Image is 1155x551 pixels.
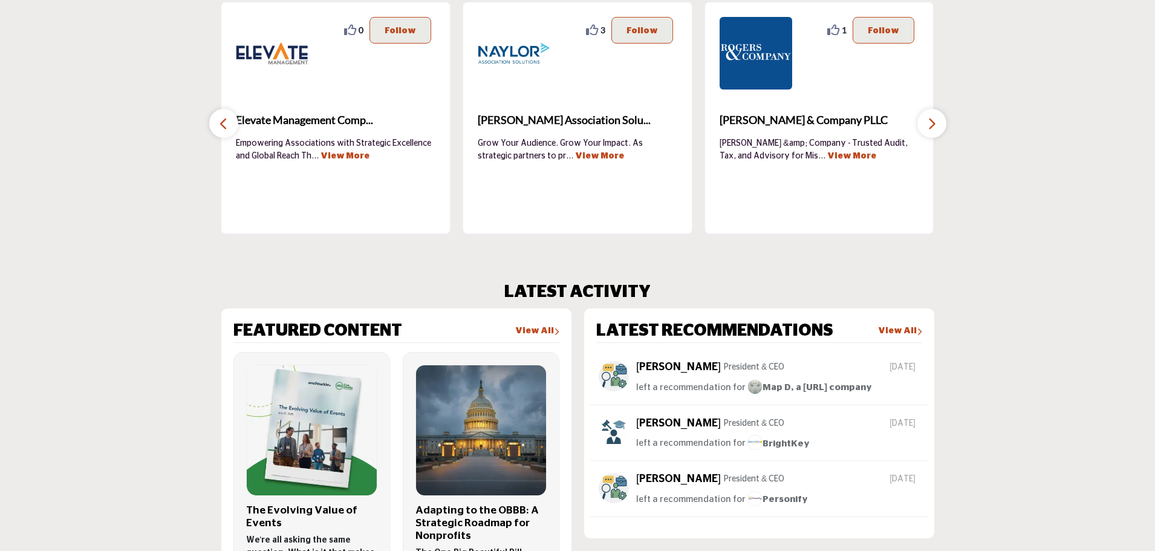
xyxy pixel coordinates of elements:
p: President & CEO [724,473,784,486]
a: imagePersonify [747,492,808,507]
a: imageMap D, a [URL] company [747,380,872,396]
a: [PERSON_NAME] Association Solu... [478,104,677,137]
a: View All [515,325,559,337]
h2: FEATURED CONTENT [233,321,402,342]
p: Grow Your Audience. Grow Your Impact. As strategic partners to pr [478,137,677,161]
img: image [747,379,763,394]
h2: LATEST ACTIVITY [504,282,651,303]
p: Follow [626,24,658,37]
img: avtar-image [599,417,629,448]
img: avtar-image [599,361,629,391]
span: 1 [842,24,847,36]
p: President & CEO [724,417,784,430]
h5: [PERSON_NAME] [636,473,721,486]
span: left a recommendation for [636,383,746,392]
span: [DATE] [890,361,919,374]
span: [PERSON_NAME] & Company PLLC [720,112,919,128]
img: Logo of Aprio LLP, click to view details [416,365,546,495]
h2: LATEST RECOMMENDATIONS [596,321,833,342]
img: Naylor Association Solutions [478,17,550,90]
span: ... [311,152,319,160]
span: Personify [747,495,808,504]
img: avtar-image [599,473,629,503]
span: 0 [359,24,363,36]
p: Follow [868,24,899,37]
span: [PERSON_NAME] Association Solu... [478,112,677,128]
h5: [PERSON_NAME] [636,417,721,431]
a: [PERSON_NAME] & Company PLLC [720,104,919,137]
img: Elevate Management Company [236,17,308,90]
p: Empowering Associations with Strategic Excellence and Global Reach Th [236,137,435,161]
span: [DATE] [890,473,919,486]
span: ... [566,152,573,160]
span: 3 [600,24,605,36]
a: View More [827,152,876,160]
a: View All [878,325,922,337]
b: Naylor Association Solutions [478,104,677,137]
img: image [747,491,763,506]
span: Elevate Management Comp... [236,112,435,128]
a: Elevate Management Comp... [236,104,435,137]
a: View More [575,152,624,160]
p: President & CEO [724,361,784,374]
span: [DATE] [890,417,919,430]
h5: [PERSON_NAME] [636,361,721,374]
span: left a recommendation for [636,439,746,448]
a: View More [320,152,369,160]
button: Follow [853,17,914,44]
span: left a recommendation for [636,495,746,504]
b: Elevate Management Company [236,104,435,137]
p: Follow [385,24,416,37]
img: image [747,435,763,450]
h3: The Evolving Value of Events [246,504,377,530]
span: BrightKey [747,439,810,448]
img: Rogers & Company PLLC [720,17,792,90]
span: Map D, a [URL] company [747,383,872,392]
h3: Adapting to the OBBB: A Strategic Roadmap for Nonprofits [415,504,547,543]
button: Follow [611,17,673,44]
button: Follow [369,17,431,44]
span: ... [818,152,825,160]
p: [PERSON_NAME] &amp; Company - Trusted Audit, Tax, and Advisory for Mis [720,137,919,161]
b: Rogers & Company PLLC [720,104,919,137]
a: imageBrightKey [747,436,810,451]
img: Logo of 360 Live Media, click to view details [247,365,377,495]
